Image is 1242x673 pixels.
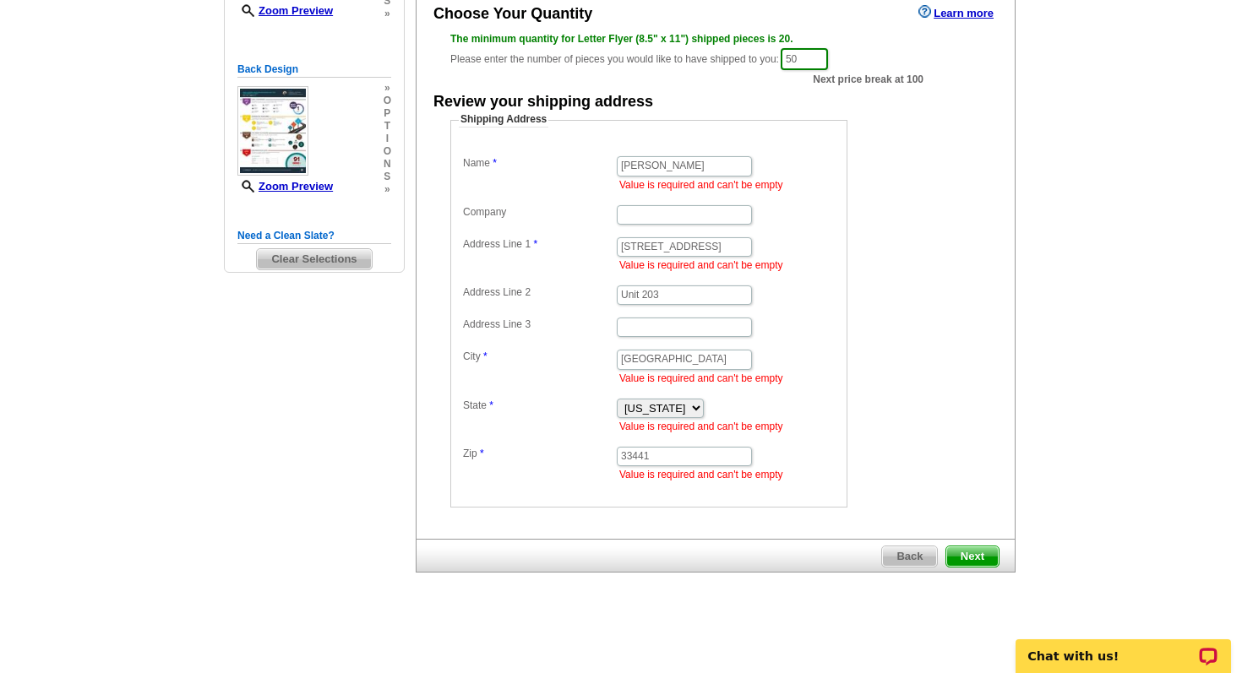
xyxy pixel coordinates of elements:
li: Value is required and can't be empty [619,372,839,386]
span: s [384,171,391,183]
h5: Back Design [237,62,391,78]
span: n [384,158,391,171]
h5: Need a Clean Slate? [237,228,391,244]
span: » [384,183,391,196]
span: i [384,133,391,145]
label: Company [463,205,615,220]
span: t [384,120,391,133]
label: State [463,399,615,413]
a: Back [881,545,938,567]
div: Please enter the number of pieces you would like to have shipped to you: [450,31,981,72]
span: Back [882,546,937,567]
img: small-thumb.jpg [237,86,308,176]
span: » [384,82,391,95]
label: Address Line 1 [463,237,615,252]
div: The minimum quantity for Letter Flyer (8.5" x 11") shipped pieces is 20. [450,31,981,46]
label: Zip [463,447,615,461]
div: Review your shipping address [433,91,653,113]
li: Value is required and can't be empty [619,420,839,434]
label: Address Line 3 [463,318,615,332]
div: Choose Your Quantity [433,3,592,25]
span: Next [946,546,999,567]
li: Value is required and can't be empty [619,178,839,193]
a: Zoom Preview [237,4,333,17]
span: o [384,95,391,107]
a: Zoom Preview [237,180,333,193]
span: » [384,8,391,20]
li: Value is required and can't be empty [619,468,839,482]
li: Value is required and can't be empty [619,258,839,273]
legend: Shipping Address [459,112,548,128]
label: Name [463,156,615,171]
label: Address Line 2 [463,285,615,300]
span: Clear Selections [257,249,371,269]
span: Next price break at 100 [813,72,923,87]
span: o [384,145,391,158]
span: p [384,107,391,120]
label: City [463,350,615,364]
iframe: LiveChat chat widget [1005,620,1242,673]
a: Learn more [918,5,994,19]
